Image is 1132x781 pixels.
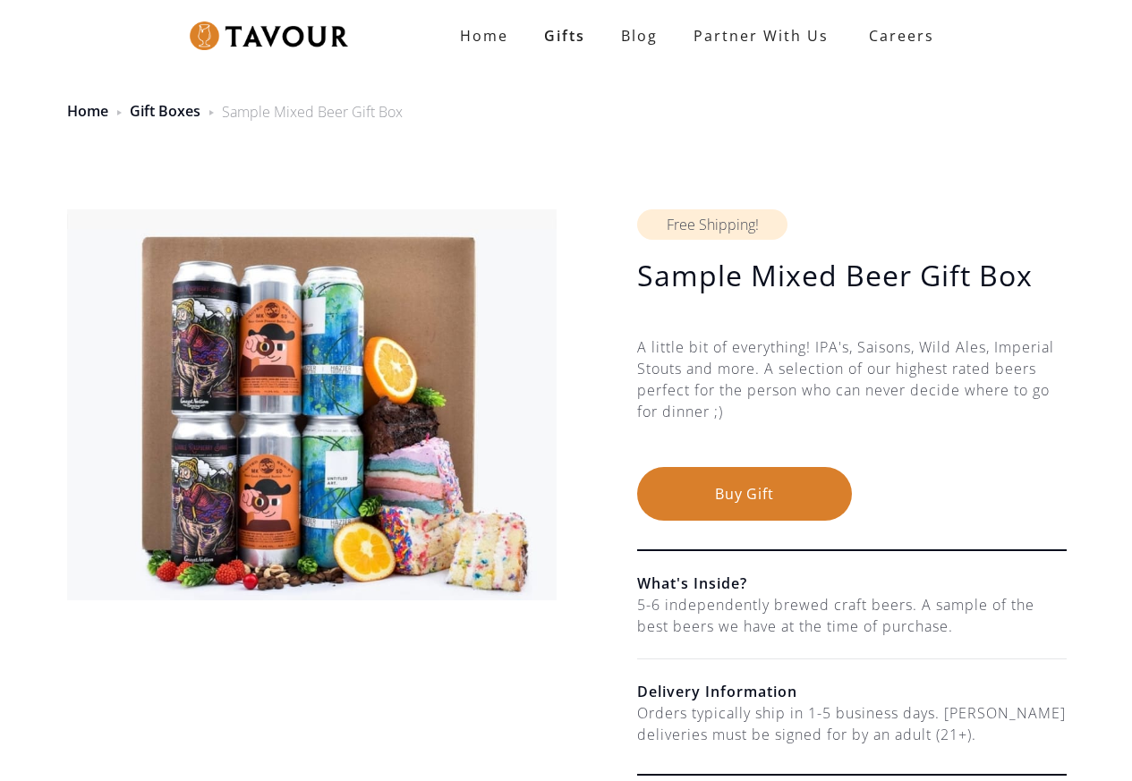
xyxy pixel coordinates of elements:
a: Home [67,101,108,121]
a: Home [442,18,526,54]
a: Gifts [526,18,603,54]
a: partner with us [676,18,847,54]
div: Free Shipping! [637,209,787,240]
a: Careers [847,11,948,61]
div: 5-6 independently brewed craft beers. A sample of the best beers we have at the time of purchase. [637,594,1067,637]
div: A little bit of everything! IPA's, Saisons, Wild Ales, Imperial Stouts and more. A selection of o... [637,336,1067,467]
h6: Delivery Information [637,681,1067,702]
button: Buy Gift [637,467,852,521]
div: Orders typically ship in 1-5 business days. [PERSON_NAME] deliveries must be signed for by an adu... [637,702,1067,745]
a: Gift Boxes [130,101,200,121]
strong: Home [460,26,508,46]
h1: Sample Mixed Beer Gift Box [637,258,1067,293]
div: Sample Mixed Beer Gift Box [222,101,403,123]
h6: What's Inside? [637,573,1067,594]
strong: Careers [869,18,934,54]
a: Blog [603,18,676,54]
